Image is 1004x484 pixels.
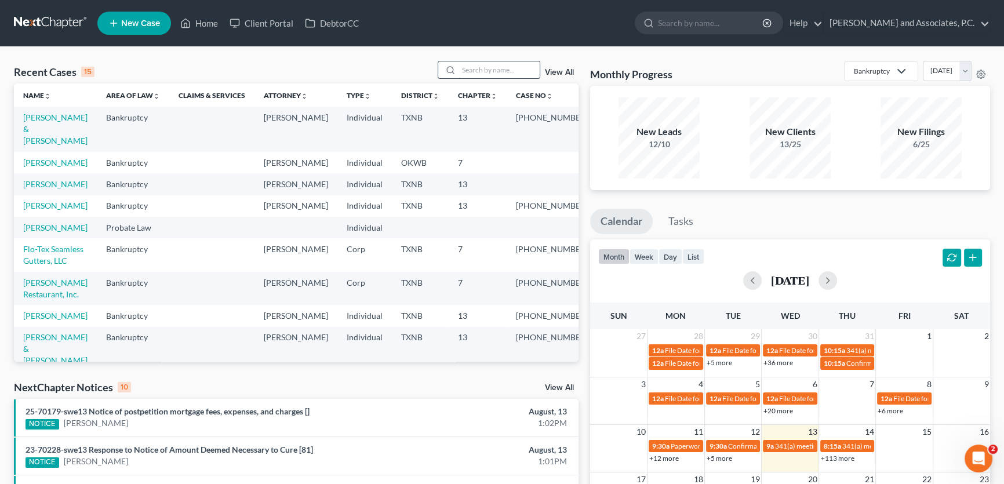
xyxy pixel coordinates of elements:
[750,425,761,439] span: 12
[779,346,872,355] span: File Date for [PERSON_NAME]
[722,346,815,355] span: File Date for [PERSON_NAME]
[754,377,761,391] span: 5
[392,238,449,271] td: TXNB
[864,329,875,343] span: 31
[97,173,169,195] td: Bankruptcy
[432,93,439,100] i: unfold_more
[881,139,962,150] div: 6/25
[254,272,337,305] td: [PERSON_NAME]
[722,394,815,403] span: File Date for [PERSON_NAME]
[710,346,721,355] span: 12a
[254,327,337,372] td: [PERSON_NAME]
[693,329,704,343] span: 28
[665,359,819,367] span: File Date for [PERSON_NAME] & [PERSON_NAME]
[652,346,664,355] span: 12a
[682,249,704,264] button: list
[812,377,819,391] span: 6
[394,444,567,456] div: August, 13
[824,359,845,367] span: 10:15a
[169,83,254,107] th: Claims & Services
[652,442,670,450] span: 9:30a
[807,329,819,343] span: 30
[337,107,392,151] td: Individual
[459,61,540,78] input: Search by name...
[507,327,597,372] td: [PHONE_NUMBER]
[821,454,854,463] a: +113 more
[301,93,308,100] i: unfold_more
[649,454,679,463] a: +12 more
[728,442,921,450] span: Confirmation hearing for [PERSON_NAME] & [PERSON_NAME]
[23,244,83,265] a: Flo-Tex Seamless Gutters, LLC
[449,272,507,305] td: 7
[630,249,659,264] button: week
[26,406,310,416] a: 25-70179-swe13 Notice of postpetition mortgage fees, expenses, and charges []
[507,195,597,217] td: [PHONE_NUMBER]
[299,13,365,34] a: DebtorCC
[254,195,337,217] td: [PERSON_NAME]
[392,272,449,305] td: TXNB
[264,91,308,100] a: Attorneyunfold_more
[697,377,704,391] span: 4
[926,377,933,391] span: 8
[590,209,653,234] a: Calendar
[635,425,647,439] span: 10
[763,358,793,367] a: +36 more
[254,107,337,151] td: [PERSON_NAME]
[97,327,169,372] td: Bankruptcy
[954,311,969,321] span: Sat
[824,13,990,34] a: [PERSON_NAME] and Associates, P.C.
[23,179,88,189] a: [PERSON_NAME]
[23,332,88,365] a: [PERSON_NAME] & [PERSON_NAME]
[658,209,704,234] a: Tasks
[926,329,933,343] span: 1
[81,67,94,77] div: 15
[26,457,59,468] div: NOTICE
[619,139,700,150] div: 12/10
[449,152,507,173] td: 7
[118,382,131,392] div: 10
[707,358,732,367] a: +5 more
[766,442,774,450] span: 9a
[710,394,721,403] span: 12a
[254,238,337,271] td: [PERSON_NAME]
[854,66,890,76] div: Bankruptcy
[780,311,799,321] span: Wed
[392,195,449,217] td: TXNB
[337,305,392,326] td: Individual
[254,305,337,326] td: [PERSON_NAME]
[710,442,727,450] span: 9:30a
[763,406,793,415] a: +20 more
[337,152,392,173] td: Individual
[921,425,933,439] span: 15
[23,223,88,232] a: [PERSON_NAME]
[347,91,371,100] a: Typeunfold_more
[23,158,88,168] a: [PERSON_NAME]
[97,272,169,305] td: Bankruptcy
[545,384,574,392] a: View All
[97,305,169,326] td: Bankruptcy
[449,195,507,217] td: 13
[878,406,903,415] a: +6 more
[64,456,128,467] a: [PERSON_NAME]
[392,305,449,326] td: TXNB
[864,425,875,439] span: 14
[707,454,732,463] a: +5 more
[449,327,507,372] td: 13
[449,107,507,151] td: 13
[14,65,94,79] div: Recent Cases
[784,13,823,34] a: Help
[693,425,704,439] span: 11
[507,305,597,326] td: [PHONE_NUMBER]
[590,67,672,81] h3: Monthly Progress
[898,311,911,321] span: Fri
[44,93,51,100] i: unfold_more
[97,238,169,271] td: Bankruptcy
[545,68,574,77] a: View All
[671,442,785,450] span: Paperwork appt for [PERSON_NAME]
[779,394,933,403] span: File Date for [PERSON_NAME] & [PERSON_NAME]
[458,91,497,100] a: Chapterunfold_more
[640,377,647,391] span: 3
[337,327,392,372] td: Individual
[807,425,819,439] span: 13
[64,417,128,429] a: [PERSON_NAME]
